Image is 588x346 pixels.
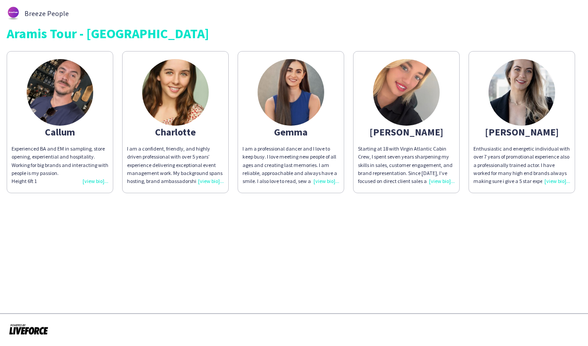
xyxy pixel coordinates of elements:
div: I am a professional dancer and I love to keep busy. I love meeting new people of all ages and cre... [242,145,339,185]
div: Starting at 18 with Virgin Atlantic Cabin Crew, I spent seven years sharpening my skills in sales... [358,145,455,185]
span: Experienced BA and EM in sampling, store opening, experiential and hospitality. Working for big b... [12,145,108,176]
p: I am a confident, friendly, and highly driven professional with over 5 years’ experience deliveri... [127,145,224,185]
img: thumb-a75ad81d-69a4-46a5-b25b-ba31c9647926.png [27,59,93,126]
div: Aramis Tour - [GEOGRAPHIC_DATA] [7,27,581,40]
img: Powered by Liveforce [9,323,48,335]
img: thumb-61846364a4b55.jpeg [142,59,209,126]
img: thumb-68a5f6c3da8c7.jpg [258,59,324,126]
span: Breeze People [24,9,69,17]
span: Enthusiastic and energetic individual with over 7 years of promotional experience also a professi... [473,145,570,184]
div: [PERSON_NAME] [358,128,455,136]
div: [PERSON_NAME] [473,128,570,136]
div: Gemma [242,128,339,136]
span: Height 6ft 1 [12,178,37,184]
img: thumb-673385a389c29.jpeg [373,59,440,126]
div: Callum [12,128,108,136]
img: thumb-6484e59ce0fe5.jpeg [489,59,555,126]
img: thumb-62876bd588459.png [7,7,20,20]
div: Charlotte [127,128,224,136]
